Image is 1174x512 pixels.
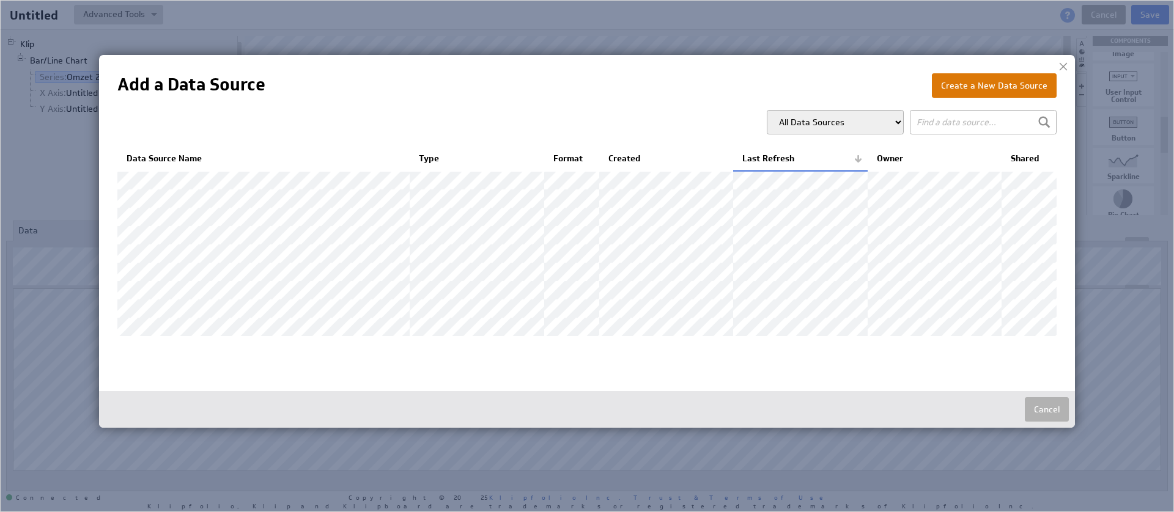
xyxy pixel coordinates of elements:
[932,73,1057,98] button: Create a New Data Source
[910,110,1057,134] input: Find a data source...
[117,73,265,96] h1: Add a Data Source
[544,147,599,171] th: Format
[117,147,410,171] th: Data Source Name
[1002,147,1057,171] th: Shared
[733,147,867,171] th: Last Refresh
[599,147,733,171] th: Created
[868,147,1002,171] th: Owner
[410,147,544,171] th: Type
[1025,397,1069,422] button: Cancel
